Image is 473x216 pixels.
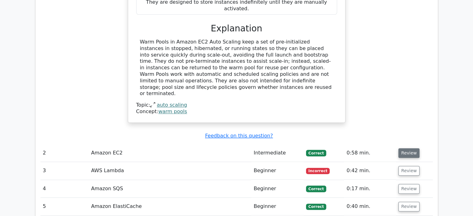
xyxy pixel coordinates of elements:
td: Beginner [251,180,304,198]
td: Amazon EC2 [89,144,251,162]
button: Review [398,184,420,194]
td: AWS Lambda [89,162,251,180]
div: Concept: [136,108,337,115]
a: auto scaling [157,102,187,108]
td: 3 [40,162,89,180]
button: Review [398,148,420,158]
td: Amazon ElastiCache [89,198,251,215]
h3: Explanation [140,23,333,34]
td: 0:58 min. [344,144,396,162]
a: Feedback on this question? [205,133,273,139]
td: 0:17 min. [344,180,396,198]
span: Correct [306,150,326,156]
td: Beginner [251,162,304,180]
button: Review [398,202,420,211]
td: 5 [40,198,89,215]
div: Warm Pools in Amazon EC2 Auto Scaling keep a set of pre-initialized instances in stopped, hiberna... [140,39,333,97]
td: Intermediate [251,144,304,162]
td: 0:40 min. [344,198,396,215]
td: Beginner [251,198,304,215]
td: 0:42 min. [344,162,396,180]
div: Topic: [136,102,337,108]
a: warm pools [158,108,187,114]
button: Review [398,166,420,176]
td: Amazon SQS [89,180,251,198]
span: Incorrect [306,168,330,174]
td: 2 [40,144,89,162]
td: 4 [40,180,89,198]
span: Correct [306,186,326,192]
span: Correct [306,204,326,210]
